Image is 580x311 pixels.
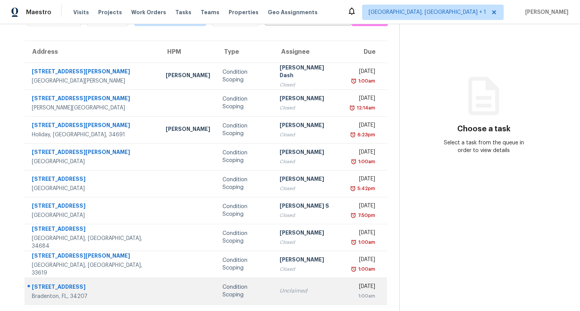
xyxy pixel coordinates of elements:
div: [DATE] [350,121,375,131]
div: [GEOGRAPHIC_DATA] [32,212,153,219]
div: [PERSON_NAME] [280,148,338,158]
div: [GEOGRAPHIC_DATA], [GEOGRAPHIC_DATA], 34684 [32,235,153,250]
div: Condition Scoping [222,95,268,111]
div: Condition Scoping [222,68,268,84]
div: 1:00am [350,292,375,300]
div: Closed [280,265,338,273]
div: [DATE] [350,229,375,238]
div: Condition Scoping [222,176,268,191]
div: Closed [280,185,338,192]
div: [DATE] [350,202,375,212]
span: Geo Assignments [268,8,318,16]
span: Teams [201,8,219,16]
div: [STREET_ADDRESS][PERSON_NAME] [32,148,153,158]
div: [PERSON_NAME] [166,125,210,135]
div: [STREET_ADDRESS] [32,225,153,235]
div: [STREET_ADDRESS][PERSON_NAME] [32,121,153,131]
div: [DATE] [350,94,375,104]
img: Overdue Alarm Icon [350,131,356,139]
div: [STREET_ADDRESS] [32,283,153,293]
th: HPM [160,41,216,63]
div: [STREET_ADDRESS][PERSON_NAME] [32,94,153,104]
div: 7:50pm [356,212,375,219]
div: Closed [280,131,338,139]
div: Holiday, [GEOGRAPHIC_DATA], 34691 [32,131,153,139]
div: [STREET_ADDRESS] [32,175,153,185]
span: Work Orders [131,8,166,16]
div: [STREET_ADDRESS][PERSON_NAME] [32,252,153,261]
div: 1:00am [357,158,375,165]
div: [PERSON_NAME] S [280,202,338,212]
div: Condition Scoping [222,283,268,299]
img: Overdue Alarm Icon [349,104,355,112]
div: [PERSON_NAME] Dash [280,64,338,81]
div: [GEOGRAPHIC_DATA], [GEOGRAPHIC_DATA], 33619 [32,261,153,277]
div: Unclaimed [280,287,338,295]
div: 6:23pm [356,131,375,139]
img: Overdue Alarm Icon [351,238,357,246]
div: [PERSON_NAME] [280,256,338,265]
div: 5:42pm [356,185,375,192]
button: Create a Task [352,10,388,26]
div: Bradenton, FL, 34207 [32,293,153,300]
div: [PERSON_NAME][GEOGRAPHIC_DATA] [32,104,153,112]
div: Closed [280,158,338,165]
div: Closed [280,238,338,246]
img: Overdue Alarm Icon [351,158,357,165]
div: Closed [280,104,338,112]
div: [GEOGRAPHIC_DATA][PERSON_NAME] [32,77,153,85]
span: [PERSON_NAME] [522,8,568,16]
div: Condition Scoping [222,230,268,245]
span: Tasks [175,10,191,15]
img: Overdue Alarm Icon [350,212,356,219]
div: [DATE] [350,283,375,292]
div: 1:00am [357,77,375,85]
span: Maestro [26,8,51,16]
div: Condition Scoping [222,149,268,164]
span: Projects [98,8,122,16]
th: Due [344,41,387,63]
span: Visits [73,8,89,16]
div: Condition Scoping [222,256,268,272]
div: [PERSON_NAME] [280,94,338,104]
div: 1:00am [357,238,375,246]
div: [STREET_ADDRESS][PERSON_NAME] [32,68,153,77]
img: Overdue Alarm Icon [351,77,357,85]
div: 12:14am [355,104,375,112]
div: Select a task from the queue in order to view details [442,139,526,154]
img: Overdue Alarm Icon [351,265,357,273]
div: 1:00am [357,265,375,273]
div: [GEOGRAPHIC_DATA] [32,158,153,165]
h3: Choose a task [457,125,511,133]
div: Closed [280,212,338,219]
th: Type [216,41,274,63]
div: [DATE] [350,148,375,158]
div: [STREET_ADDRESS] [32,202,153,212]
div: [DATE] [350,256,375,265]
div: Condition Scoping [222,203,268,218]
div: [PERSON_NAME] [280,121,338,131]
th: Address [25,41,160,63]
div: [DATE] [350,68,375,77]
div: Closed [280,81,338,89]
div: [PERSON_NAME] [166,71,210,81]
div: [PERSON_NAME] [280,175,338,185]
div: [GEOGRAPHIC_DATA] [32,185,153,192]
div: [PERSON_NAME] [280,229,338,238]
span: Properties [229,8,259,16]
th: Assignee [274,41,344,63]
img: Overdue Alarm Icon [350,185,356,192]
div: [DATE] [350,175,375,185]
div: Condition Scoping [222,122,268,137]
span: [GEOGRAPHIC_DATA], [GEOGRAPHIC_DATA] + 1 [369,8,486,16]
